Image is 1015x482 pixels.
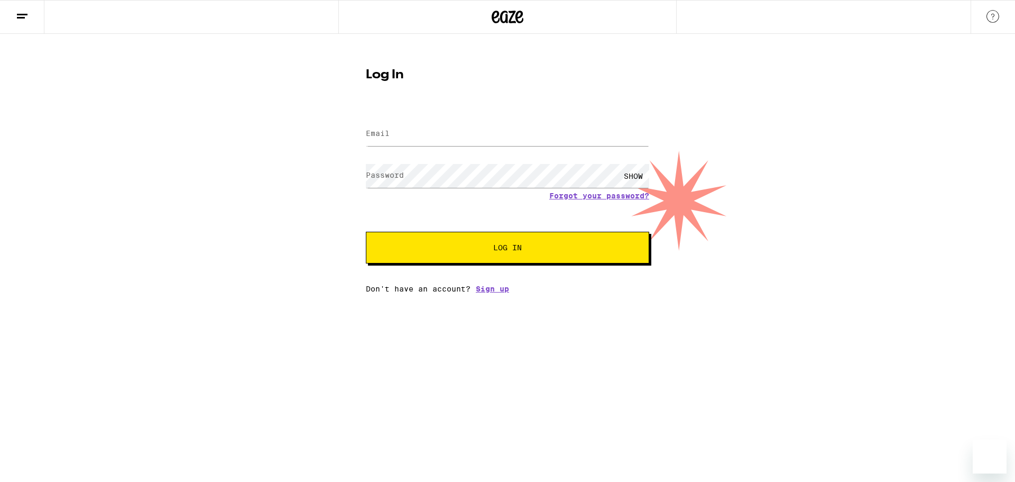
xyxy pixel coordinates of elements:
[366,232,649,263] button: Log In
[366,285,649,293] div: Don't have an account?
[617,164,649,188] div: SHOW
[366,171,404,179] label: Password
[973,440,1007,474] iframe: Button to launch messaging window
[366,122,649,146] input: Email
[493,244,522,251] span: Log In
[366,69,649,81] h1: Log In
[366,129,390,138] label: Email
[476,285,509,293] a: Sign up
[549,192,649,200] a: Forgot your password?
